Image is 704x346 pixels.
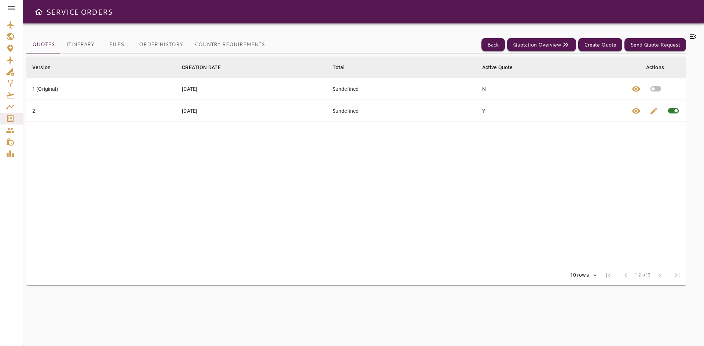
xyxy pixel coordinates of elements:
[26,36,271,53] div: basic tabs example
[651,267,668,284] span: Next Page
[507,38,576,52] button: Quotation Overview
[32,63,51,72] div: Version
[476,78,626,100] td: N
[182,63,230,72] span: CREATION DATE
[333,63,345,72] div: Total
[327,78,476,100] td: $undefined
[627,100,645,122] button: View quote details
[327,100,476,122] td: $undefined
[482,63,522,72] span: Active Quote
[100,36,133,53] button: Files
[476,100,626,122] td: Y
[482,63,513,72] div: Active Quote
[668,267,686,284] span: Last Page
[32,63,60,72] span: Version
[645,78,667,100] button: Set quote as active quote
[617,267,635,284] span: Previous Page
[568,272,591,278] div: 10 rows
[481,38,505,52] button: Back
[60,36,100,53] button: Itinerary
[176,100,327,122] td: [DATE]
[333,63,355,72] span: Total
[46,6,113,18] h6: SERVICE ORDERS
[632,107,641,115] span: visibility
[133,36,189,53] button: Order History
[632,85,641,93] span: visibility
[599,267,617,284] span: First Page
[635,272,651,279] span: 1-2 of 2
[645,100,663,122] button: Edit quote
[26,36,60,53] button: Quotes
[624,38,686,52] button: Send Quote Request
[649,107,658,115] span: edit
[627,78,645,100] button: View quote details
[578,38,622,52] button: Create Quote
[26,100,176,122] td: 2
[182,63,221,72] div: CREATION DATE
[663,100,684,122] span: This quote is already active
[565,270,599,281] div: 10 rows
[189,36,271,53] button: Country Requirements
[32,4,46,19] button: Open drawer
[176,78,327,100] td: [DATE]
[26,78,176,100] td: 1 (Original)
